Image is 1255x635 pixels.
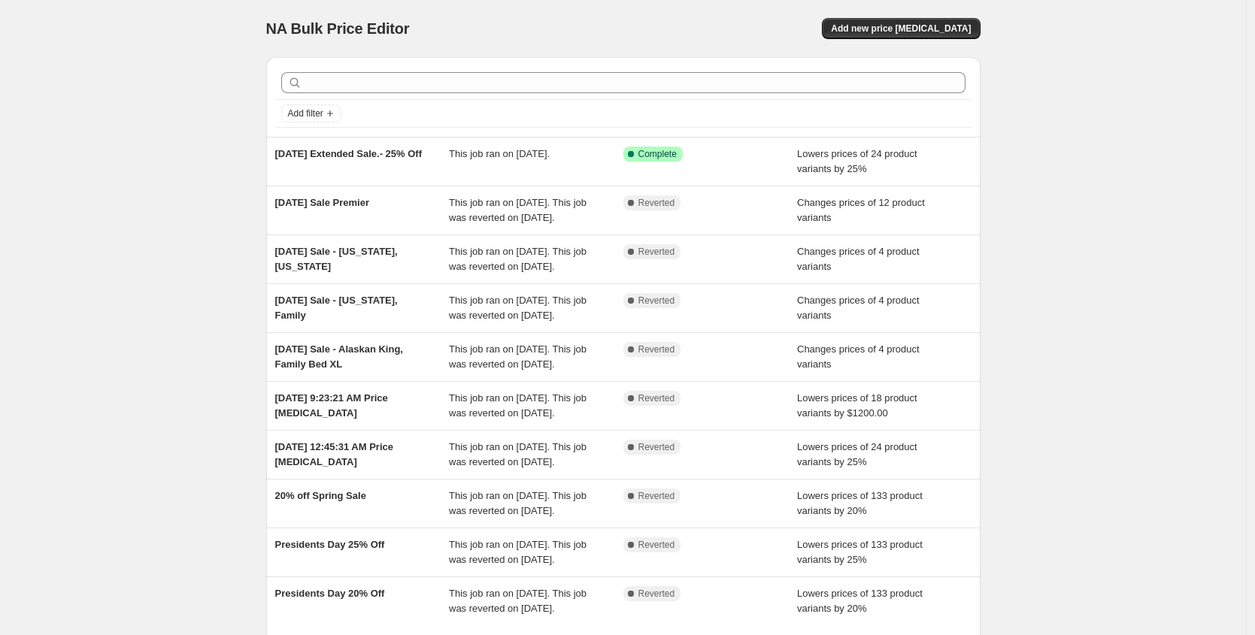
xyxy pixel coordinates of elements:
[638,441,675,453] span: Reverted
[638,343,675,355] span: Reverted
[449,246,587,272] span: This job ran on [DATE]. This job was reverted on [DATE].
[275,295,398,321] span: [DATE] Sale - [US_STATE], Family
[797,343,920,370] span: Changes prices of 4 product variants
[275,343,403,370] span: [DATE] Sale - Alaskan King, Family Bed XL
[449,197,587,223] span: This job ran on [DATE]. This job was reverted on [DATE].
[449,441,587,467] span: This job ran on [DATE]. This job was reverted on [DATE].
[638,148,677,160] span: Complete
[288,107,323,119] span: Add filter
[449,343,587,370] span: This job ran on [DATE]. This job was reverted on [DATE].
[797,441,917,467] span: Lowers prices of 24 product variants by 25%
[797,588,923,614] span: Lowers prices of 133 product variants by 20%
[638,246,675,258] span: Reverted
[275,246,398,272] span: [DATE] Sale - [US_STATE], [US_STATE]
[275,539,385,550] span: Presidents Day 25% Off
[275,441,394,467] span: [DATE] 12:45:31 AM Price [MEDICAL_DATA]
[449,539,587,565] span: This job ran on [DATE]. This job was reverted on [DATE].
[275,197,369,208] span: [DATE] Sale Premier
[797,295,920,321] span: Changes prices of 4 product variants
[822,18,980,39] button: Add new price [MEDICAL_DATA]
[266,20,410,37] span: NA Bulk Price Editor
[638,295,675,307] span: Reverted
[449,392,587,419] span: This job ran on [DATE]. This job was reverted on [DATE].
[275,588,385,599] span: Presidents Day 20% Off
[797,197,925,223] span: Changes prices of 12 product variants
[275,392,388,419] span: [DATE] 9:23:21 AM Price [MEDICAL_DATA]
[275,148,423,159] span: [DATE] Extended Sale.- 25% Off
[449,295,587,321] span: This job ran on [DATE]. This job was reverted on [DATE].
[449,588,587,614] span: This job ran on [DATE]. This job was reverted on [DATE].
[638,392,675,404] span: Reverted
[275,490,366,501] span: 20% off Spring Sale
[281,104,341,122] button: Add filter
[638,588,675,600] span: Reverted
[797,148,917,174] span: Lowers prices of 24 product variants by 25%
[797,392,917,419] span: Lowers prices of 18 product variants by $1200.00
[797,490,923,516] span: Lowers prices of 133 product variants by 20%
[449,490,587,516] span: This job ran on [DATE]. This job was reverted on [DATE].
[638,197,675,209] span: Reverted
[638,490,675,502] span: Reverted
[831,23,971,35] span: Add new price [MEDICAL_DATA]
[797,246,920,272] span: Changes prices of 4 product variants
[797,539,923,565] span: Lowers prices of 133 product variants by 25%
[449,148,550,159] span: This job ran on [DATE].
[638,539,675,551] span: Reverted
